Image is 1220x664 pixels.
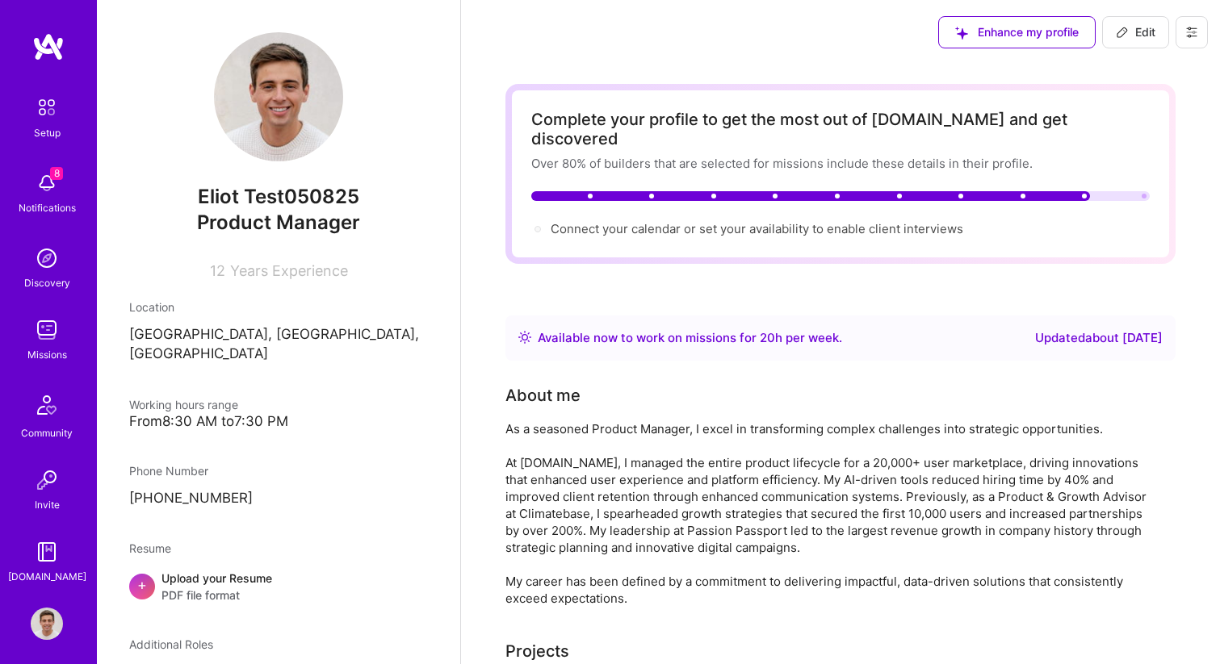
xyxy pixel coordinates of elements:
[30,90,64,124] img: setup
[50,167,63,180] span: 8
[27,386,66,424] img: Community
[1116,24,1155,40] span: Edit
[197,211,360,234] span: Product Manager
[31,242,63,274] img: discovery
[32,32,65,61] img: logo
[129,489,428,508] p: [PHONE_NUMBER]
[1102,16,1169,48] button: Edit
[210,262,225,279] span: 12
[161,570,272,603] div: Upload your Resume
[955,24,1079,40] span: Enhance my profile
[137,576,147,593] span: +
[129,570,428,603] div: +Upload your ResumePDF file format
[8,568,86,585] div: [DOMAIN_NAME]
[230,262,348,279] span: Years Experience
[505,639,569,663] div: Projects
[538,328,842,348] div: Available now to work on missions for h per week .
[35,496,60,513] div: Invite
[24,274,70,291] div: Discovery
[21,424,73,441] div: Community
[31,608,63,640] img: User Avatar
[27,608,67,640] a: User Avatar
[531,110,1150,148] div: Complete your profile to get the most out of [DOMAIN_NAME] and get discovered
[955,27,968,40] i: icon SuggestedTeams
[760,330,775,345] span: 20
[1035,328,1163,348] div: Updated about [DATE]
[27,346,67,363] div: Missions
[31,314,63,346] img: teamwork
[551,221,963,236] span: Connect your calendar or set your availability to enable client interviews
[214,32,343,161] img: User Avatar
[129,185,428,209] span: Eliot Test050825
[129,325,428,364] p: [GEOGRAPHIC_DATA], [GEOGRAPHIC_DATA], [GEOGRAPHIC_DATA]
[505,420,1151,607] div: As a seasoned Product Manager, I excel in transforming complex challenges into strategic opportun...
[129,637,213,651] span: Additional Roles
[531,155,1150,172] div: Over 80% of builders that are selected for missions include these details in their profile.
[129,398,238,411] span: Working hours range
[129,464,208,478] span: Phone Number
[31,536,63,568] img: guide book
[19,199,76,216] div: Notifications
[34,124,61,141] div: Setup
[505,383,581,407] div: About me
[161,587,272,603] span: PDF file format
[129,299,428,315] div: Location
[129,413,428,430] div: From 8:30 AM to 7:30 PM
[31,167,63,199] img: bell
[938,16,1096,48] button: Enhance my profile
[129,541,171,555] span: Resume
[518,331,531,344] img: Availability
[31,464,63,496] img: Invite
